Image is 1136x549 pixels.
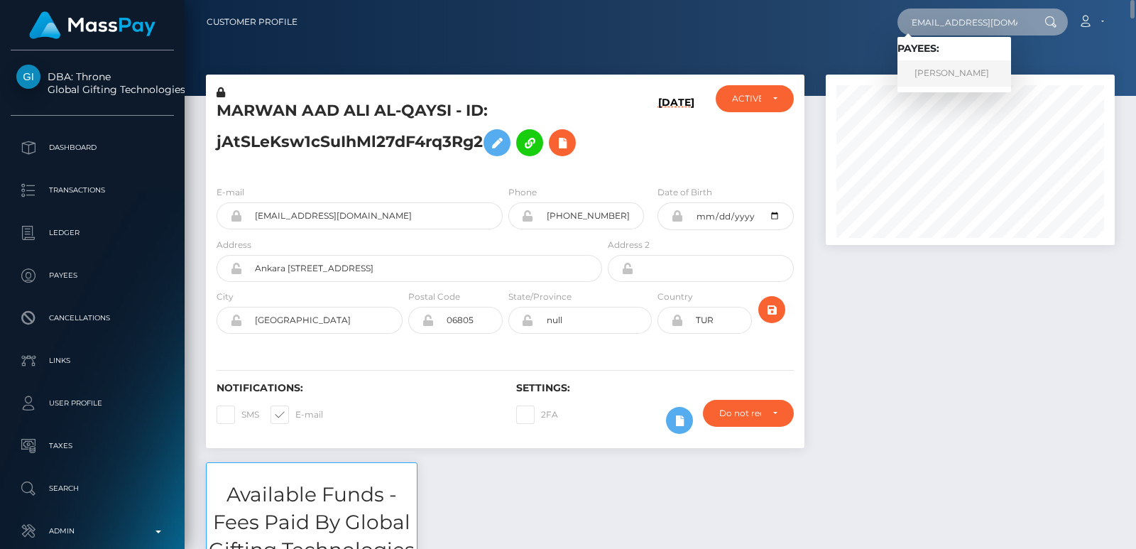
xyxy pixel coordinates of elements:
[11,300,174,336] a: Cancellations
[508,290,572,303] label: State/Province
[716,85,794,112] button: ACTIVE
[16,265,168,286] p: Payees
[207,7,297,37] a: Customer Profile
[16,137,168,158] p: Dashboard
[16,478,168,499] p: Search
[11,130,174,165] a: Dashboard
[11,471,174,506] a: Search
[897,43,1011,55] h6: Payees:
[897,9,1031,36] input: Search...
[16,521,168,542] p: Admin
[16,308,168,329] p: Cancellations
[516,382,794,394] h6: Settings:
[217,100,594,163] h5: MARWAN AAD ALI AL-QAYSI - ID: jAtSLeKsw1cSuIhMl27dF4rq3Rg2
[608,239,650,251] label: Address 2
[11,513,174,549] a: Admin
[271,406,323,424] label: E-mail
[11,343,174,379] a: Links
[217,186,244,199] label: E-mail
[657,290,693,303] label: Country
[16,435,168,457] p: Taxes
[508,186,537,199] label: Phone
[16,222,168,244] p: Ledger
[897,60,1011,87] a: [PERSON_NAME]
[217,406,259,424] label: SMS
[11,386,174,421] a: User Profile
[11,258,174,293] a: Payees
[11,428,174,464] a: Taxes
[16,350,168,371] p: Links
[658,97,694,168] h6: [DATE]
[732,93,762,104] div: ACTIVE
[408,290,460,303] label: Postal Code
[16,393,168,414] p: User Profile
[11,173,174,208] a: Transactions
[217,382,495,394] h6: Notifications:
[29,11,155,39] img: MassPay Logo
[217,290,234,303] label: City
[703,400,794,427] button: Do not require
[16,180,168,201] p: Transactions
[719,408,761,419] div: Do not require
[657,186,712,199] label: Date of Birth
[11,70,174,96] span: DBA: Throne Global Gifting Technologies Inc
[11,215,174,251] a: Ledger
[16,65,40,89] img: Global Gifting Technologies Inc
[217,239,251,251] label: Address
[516,406,558,424] label: 2FA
